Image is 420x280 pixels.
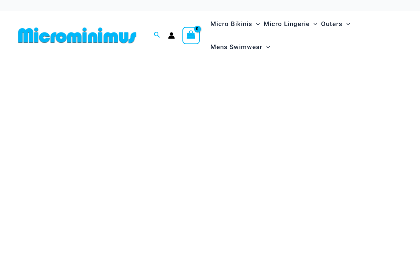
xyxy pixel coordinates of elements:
span: Menu Toggle [343,14,350,34]
a: Mens SwimwearMenu ToggleMenu Toggle [208,36,272,59]
span: Menu Toggle [252,14,260,34]
a: Micro BikinisMenu ToggleMenu Toggle [208,12,262,36]
span: Micro Lingerie [264,14,310,34]
a: Micro LingerieMenu ToggleMenu Toggle [262,12,319,36]
a: Search icon link [154,31,161,40]
span: Outers [321,14,343,34]
a: OutersMenu ToggleMenu Toggle [319,12,352,36]
span: Menu Toggle [262,37,270,57]
span: Menu Toggle [310,14,317,34]
a: View Shopping Cart, empty [182,27,200,44]
span: Mens Swimwear [210,37,262,57]
nav: Site Navigation [207,11,405,60]
a: Account icon link [168,32,175,39]
span: Micro Bikinis [210,14,252,34]
img: MM SHOP LOGO FLAT [15,27,139,44]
